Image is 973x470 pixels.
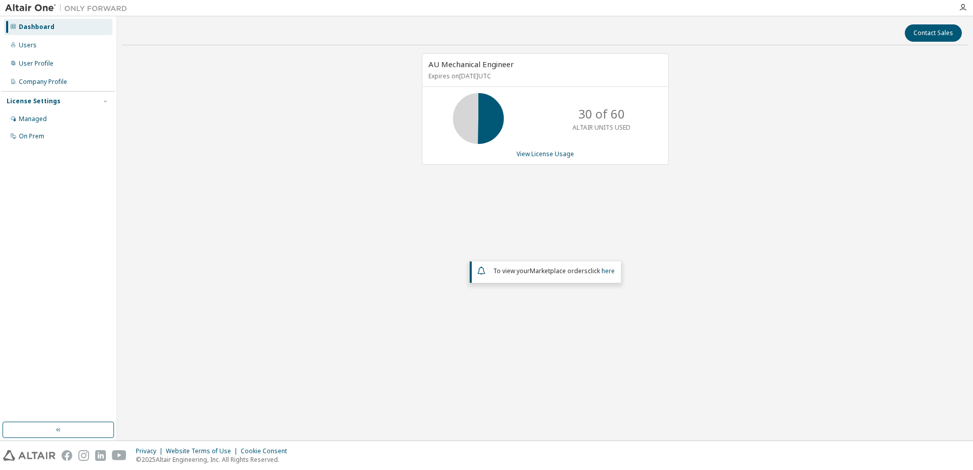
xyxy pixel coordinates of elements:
img: facebook.svg [62,450,72,461]
div: Dashboard [19,23,54,31]
div: Managed [19,115,47,123]
p: ALTAIR UNITS USED [573,123,631,132]
em: Marketplace orders [530,267,588,275]
a: here [602,267,615,275]
img: linkedin.svg [95,450,106,461]
button: Contact Sales [905,24,962,42]
div: License Settings [7,97,61,105]
div: Privacy [136,447,166,455]
img: Altair One [5,3,132,13]
div: Users [19,41,37,49]
p: Expires on [DATE] UTC [428,72,660,80]
div: Cookie Consent [241,447,293,455]
img: instagram.svg [78,450,89,461]
p: 30 of 60 [578,105,625,123]
img: altair_logo.svg [3,450,55,461]
div: On Prem [19,132,44,140]
span: AU Mechanical Engineer [428,59,514,69]
a: View License Usage [517,150,574,158]
img: youtube.svg [112,450,127,461]
div: Company Profile [19,78,67,86]
div: Website Terms of Use [166,447,241,455]
p: © 2025 Altair Engineering, Inc. All Rights Reserved. [136,455,293,464]
div: User Profile [19,60,53,68]
span: To view your click [493,267,615,275]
